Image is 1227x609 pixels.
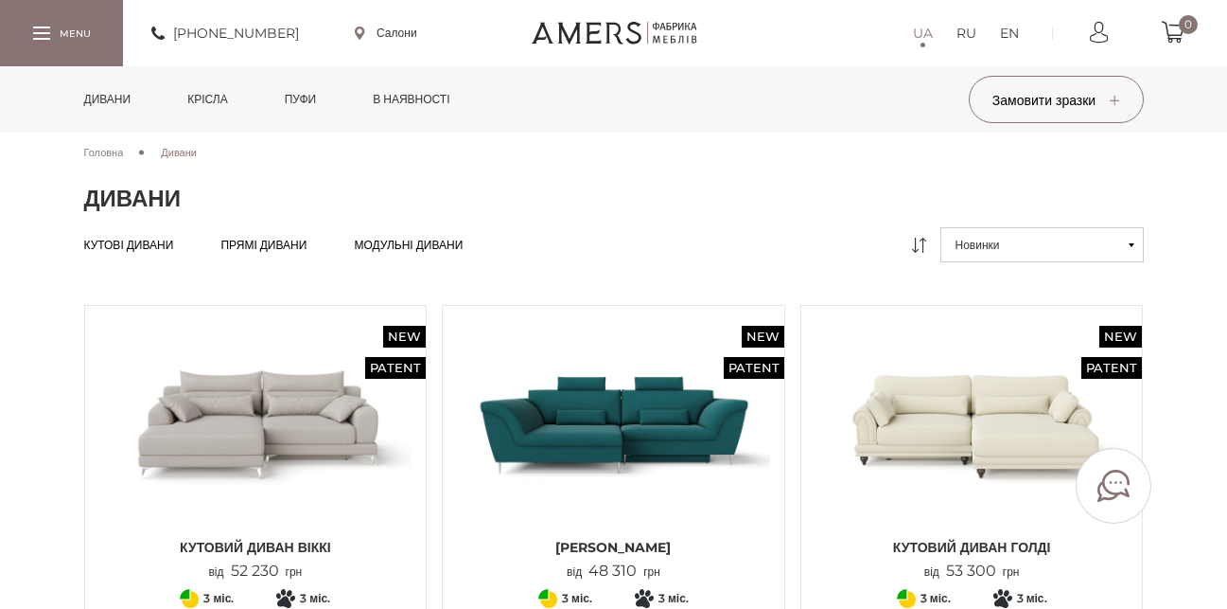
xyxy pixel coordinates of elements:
a: Дивани [70,66,146,133]
span: Patent [724,357,784,379]
span: Замовити зразки [992,92,1119,109]
a: Пуфи [271,66,331,133]
span: Patent [1081,357,1142,379]
a: Крісла [173,66,241,133]
span: 52 230 [224,562,286,580]
span: 0 [1179,15,1198,34]
button: Замовити зразки [969,76,1144,123]
span: New [1099,326,1142,348]
a: Модульні дивани [354,238,463,253]
span: Кутовий диван ВІККІ [99,538,412,557]
span: Кутовий диван ГОЛДІ [815,538,1129,557]
span: 53 300 [939,562,1003,580]
a: UA [913,22,933,45]
span: New [383,326,426,348]
a: New Patent Кутовий диван ГОЛДІ Кутовий диван ГОЛДІ Кутовий диван ГОЛДІ від53 300грн [815,320,1129,581]
a: RU [956,22,976,45]
a: [PHONE_NUMBER] [151,22,299,45]
a: Прямі дивани [220,238,307,253]
p: від грн [208,563,302,581]
a: в наявності [359,66,464,133]
button: Новинки [940,227,1144,262]
a: New Patent Кутовий диван ВІККІ Кутовий диван ВІККІ Кутовий диван ВІККІ від52 230грн [99,320,412,581]
p: від грн [567,563,660,581]
p: від грн [924,563,1020,581]
a: New Patent Кутовий Диван Грейсі Кутовий Диван Грейсі [PERSON_NAME] від48 310грн [457,320,770,581]
span: [PERSON_NAME] [457,538,770,557]
a: EN [1000,22,1019,45]
span: 48 310 [582,562,643,580]
span: Patent [365,357,426,379]
a: Головна [84,144,124,161]
a: Кутові дивани [84,238,174,253]
a: Салони [355,25,417,42]
h1: Дивани [84,185,1144,213]
span: New [742,326,784,348]
span: Головна [84,146,124,159]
